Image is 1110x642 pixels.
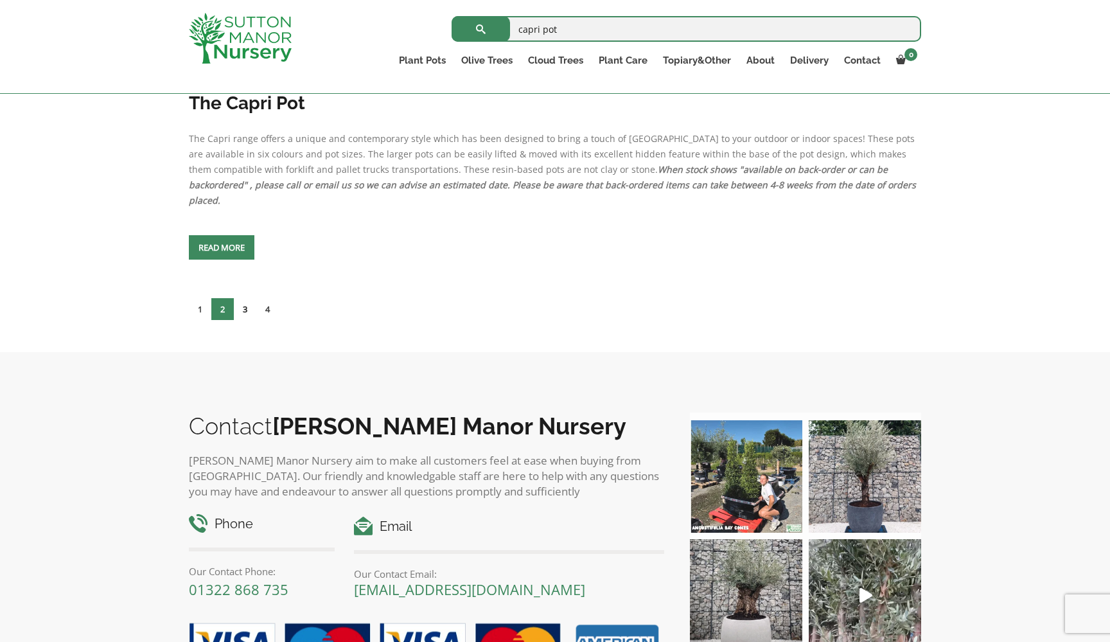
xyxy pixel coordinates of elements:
a: Delivery [782,51,836,69]
a: Plant Care [591,51,655,69]
a: Contact [836,51,888,69]
a: About [739,51,782,69]
em: When stock shows "available on back-order or can be backordered" , please call or email us so we ... [189,163,916,206]
div: The Capri range offers a unique and contemporary style which has been designed to bring a touch o... [189,55,921,208]
a: 4 [256,298,279,320]
a: 1 [189,298,211,320]
input: Search... [452,16,921,42]
a: 0 [888,51,921,69]
a: [EMAIL_ADDRESS][DOMAIN_NAME] [354,580,585,599]
p: [PERSON_NAME] Manor Nursery aim to make all customers feel at ease when buying from [GEOGRAPHIC_D... [189,453,664,499]
img: Our elegant & picturesque Angustifolia Cones are an exquisite addition to your Bay Tree collectio... [690,420,802,533]
h2: Contact [189,413,664,440]
h4: Phone [189,514,335,534]
a: 3 [234,298,256,320]
a: Cloud Trees [520,51,591,69]
img: logo [189,13,292,64]
a: Olive Trees [454,51,520,69]
a: Read more [189,235,254,260]
h4: Email [354,517,664,537]
span: 2 [211,298,234,320]
strong: The Capri Pot [189,93,305,114]
a: Plant Pots [391,51,454,69]
svg: Play [859,588,872,603]
p: Our Contact Email: [354,566,664,582]
a: 01322 868 735 [189,580,288,599]
p: Our Contact Phone: [189,564,335,579]
a: Topiary&Other [655,51,739,69]
b: [PERSON_NAME] Manor Nursery [272,413,626,440]
img: A beautiful multi-stem Spanish Olive tree potted in our luxurious fibre clay pots 😍😍 [809,420,921,533]
span: 0 [904,48,917,61]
